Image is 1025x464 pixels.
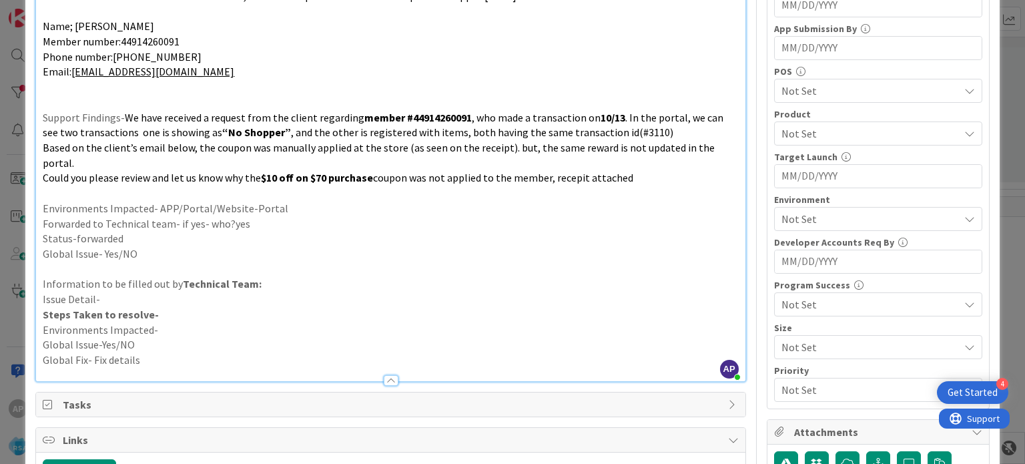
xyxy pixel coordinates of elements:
[63,397,721,413] span: Tasks
[781,165,975,188] input: MM/DD/YYYY
[774,152,982,162] div: Target Launch
[781,37,975,59] input: MM/DD/YYYY
[781,296,959,312] span: Not Set
[222,126,291,139] strong: “No Shopper”
[774,238,982,247] div: Developer Accounts Req By
[794,424,965,440] span: Attachments
[774,323,982,332] div: Size
[781,83,959,99] span: Not Set
[43,246,738,262] p: Global Issue- Yes/NO
[43,171,261,184] span: Could you please review and let us know why the
[125,111,364,124] span: We have received a request from the client regarding
[43,308,159,321] strong: Steps Taken to resolve-
[774,67,982,76] div: POS
[43,65,71,78] span: Email:
[43,35,180,48] span: Member number:44914260091
[43,322,738,338] p: Environments Impacted-
[291,126,673,139] span: , and the other is registered with items, both having the same transaction id(#3110)
[948,386,998,399] div: Get Started
[781,211,959,227] span: Not Set
[43,231,738,246] p: Status-forwarded
[43,337,738,353] p: Global Issue-Yes/NO
[996,378,1008,390] div: 4
[781,250,975,273] input: MM/DD/YYYY
[774,24,982,33] div: App Submission By
[781,126,959,142] span: Not Set
[774,366,982,375] div: Priority
[774,280,982,290] div: Program Success
[774,195,982,204] div: Environment
[28,2,61,18] span: Support
[43,110,738,140] p: Support Findings-
[43,50,202,63] span: Phone number:[PHONE_NUMBER]
[63,432,721,448] span: Links
[43,276,738,292] p: Information to be filled out by
[43,141,717,170] span: Based on the client’s email below, the coupon was manually applied at the store (as seen on the r...
[781,338,952,357] span: Not Set
[781,381,952,399] span: Not Set
[43,292,738,307] p: Issue Detail-
[720,360,739,379] span: AP
[472,111,601,124] span: , who made a transaction on
[261,171,373,184] strong: $10 off on $70 purchase
[43,216,738,232] p: Forwarded to Technical team- if yes- who?yes
[43,353,738,368] p: Global Fix- Fix details
[43,201,738,216] p: Environments Impacted- APP/Portal/Website-Portal
[601,111,625,124] strong: 10/13
[373,171,633,184] span: coupon was not applied to the member, recepit attached
[43,19,154,33] span: Name; [PERSON_NAME]
[937,381,1008,404] div: Open Get Started checklist, remaining modules: 4
[71,65,234,78] a: [EMAIL_ADDRESS][DOMAIN_NAME]
[774,109,982,119] div: Product
[183,277,262,290] strong: Technical Team:
[364,111,472,124] strong: member #44914260091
